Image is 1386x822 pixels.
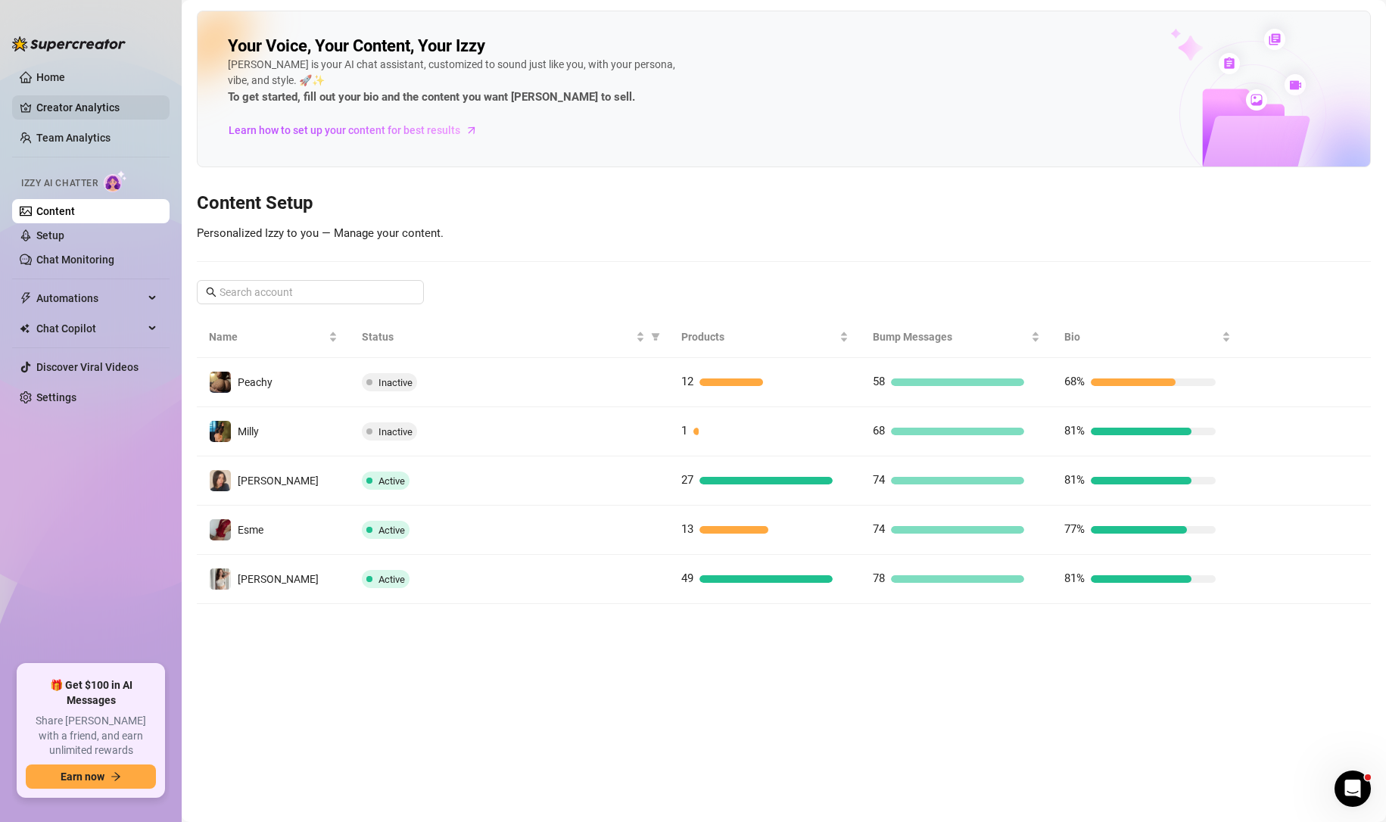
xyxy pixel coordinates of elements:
span: Share [PERSON_NAME] with a friend, and earn unlimited rewards [26,714,156,758]
img: Peachy [210,372,231,393]
a: Discover Viral Videos [36,361,139,373]
img: Nina [210,568,231,590]
a: Setup [36,229,64,241]
span: Bump Messages [873,328,1028,345]
a: Team Analytics [36,132,111,144]
th: Status [350,316,668,358]
span: Active [378,475,405,487]
span: Name [209,328,325,345]
a: Content [36,205,75,217]
span: 58 [873,375,885,388]
img: Esme [210,519,231,540]
a: Settings [36,391,76,403]
span: Inactive [378,426,413,437]
input: Search account [220,284,403,300]
span: search [206,287,216,297]
button: Earn nowarrow-right [26,764,156,789]
iframe: Intercom live chat [1335,771,1371,807]
a: Learn how to set up your content for best results [228,118,489,142]
span: 77% [1064,522,1085,536]
span: filter [648,325,663,348]
span: 78 [873,571,885,585]
th: Bio [1052,316,1244,358]
span: 1 [681,424,687,437]
span: Peachy [238,376,273,388]
th: Name [197,316,350,358]
span: Learn how to set up your content for best results [229,122,460,139]
span: 49 [681,571,693,585]
a: Home [36,71,65,83]
span: Milly [238,425,259,437]
img: logo-BBDzfeDw.svg [12,36,126,51]
span: 81% [1064,424,1085,437]
th: Products [669,316,861,358]
span: 74 [873,522,885,536]
span: Automations [36,286,144,310]
span: 🎁 Get $100 in AI Messages [26,678,156,708]
h2: Your Voice, Your Content, Your Izzy [228,36,485,57]
span: 13 [681,522,693,536]
span: 81% [1064,473,1085,487]
span: Personalized Izzy to you — Manage your content. [197,226,444,240]
span: arrow-right [464,123,479,138]
span: [PERSON_NAME] [238,573,319,585]
span: Status [362,328,632,345]
span: Active [378,525,405,536]
span: [PERSON_NAME] [238,475,319,487]
span: 81% [1064,571,1085,585]
span: Chat Copilot [36,316,144,341]
span: 12 [681,375,693,388]
a: Creator Analytics [36,95,157,120]
span: thunderbolt [20,292,32,304]
img: AI Chatter [104,170,127,192]
span: Bio [1064,328,1219,345]
span: Earn now [61,771,104,783]
img: Chat Copilot [20,323,30,334]
img: ai-chatter-content-library-cLFOSyPT.png [1135,12,1370,167]
span: 68% [1064,375,1085,388]
span: 27 [681,473,693,487]
span: Izzy AI Chatter [21,176,98,191]
span: Active [378,574,405,585]
h3: Content Setup [197,191,1371,216]
span: 74 [873,473,885,487]
a: Chat Monitoring [36,254,114,266]
span: Products [681,328,836,345]
div: [PERSON_NAME] is your AI chat assistant, customized to sound just like you, with your persona, vi... [228,57,682,107]
span: arrow-right [111,771,121,782]
img: Nina [210,470,231,491]
span: Esme [238,524,263,536]
span: Inactive [378,377,413,388]
span: 68 [873,424,885,437]
strong: To get started, fill out your bio and the content you want [PERSON_NAME] to sell. [228,90,635,104]
span: filter [651,332,660,341]
img: Milly [210,421,231,442]
th: Bump Messages [861,316,1052,358]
